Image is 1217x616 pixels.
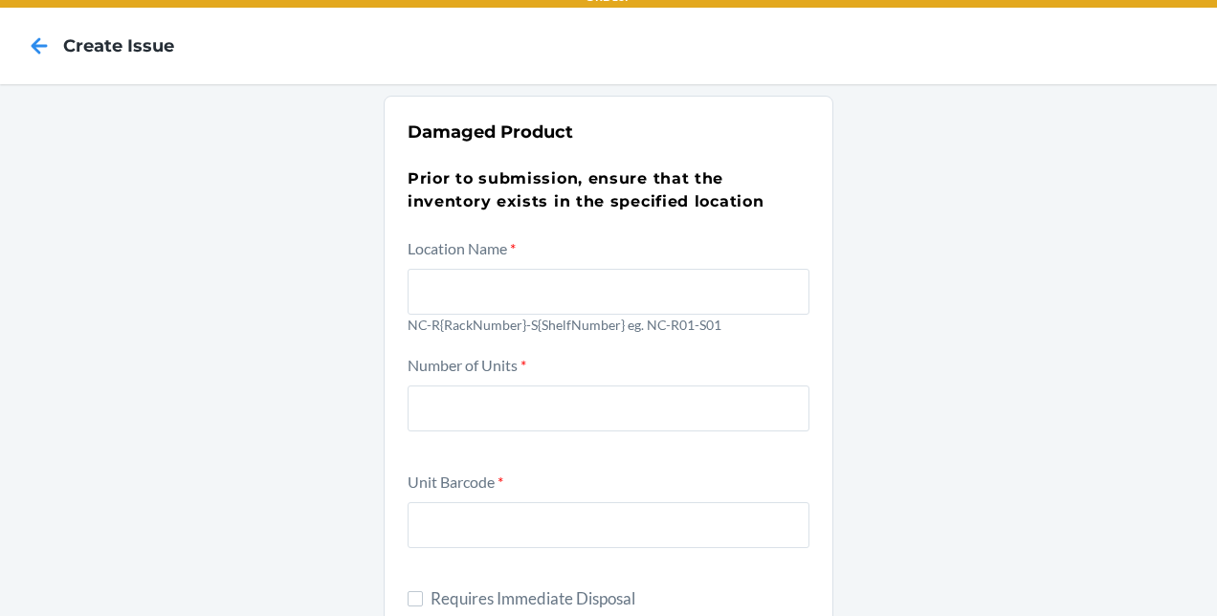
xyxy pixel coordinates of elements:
[408,591,423,606] input: Requires Immediate Disposal
[408,239,516,257] label: Location Name
[408,356,526,374] label: Number of Units
[408,167,809,213] h3: Prior to submission, ensure that the inventory exists in the specified location
[408,120,809,144] h2: Damaged Product
[63,33,174,58] h4: Create Issue
[408,315,809,335] p: NC-R{RackNumber}-S{ShelfNumber} eg. NC-R01-S01
[408,473,503,491] label: Unit Barcode
[431,586,809,611] span: Requires Immediate Disposal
